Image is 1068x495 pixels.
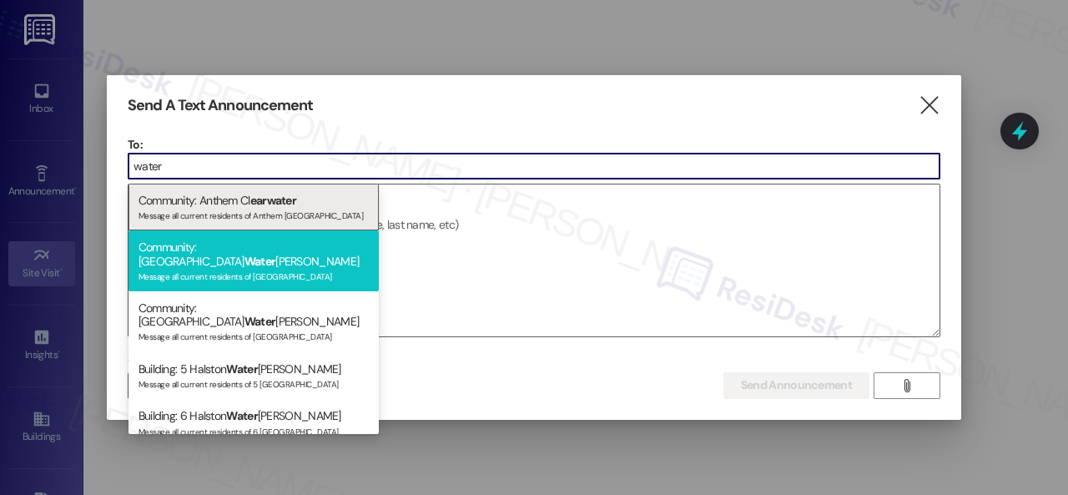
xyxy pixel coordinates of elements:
div: Message all current residents of Anthem [GEOGRAPHIC_DATA] [139,207,369,221]
i:  [918,97,940,114]
span: Water [226,408,258,423]
div: Message all current residents of [GEOGRAPHIC_DATA] [139,328,369,342]
button: Send Announcement [723,372,869,399]
span: Send Announcement [741,376,852,394]
span: earwater [250,193,296,208]
input: Type to select the units, buildings, or communities you want to message. (e.g. 'Unit 1A', 'Buildi... [128,154,940,179]
div: Building: 6 Halston [PERSON_NAME] [128,399,379,447]
span: Water [244,314,276,329]
p: To: [128,136,940,153]
div: Message all current residents of 5 [GEOGRAPHIC_DATA] [139,376,369,390]
div: Message all current residents of 6 [GEOGRAPHIC_DATA] [139,423,369,437]
div: Community: [GEOGRAPHIC_DATA] [PERSON_NAME] [128,291,379,352]
div: Message all current residents of [GEOGRAPHIC_DATA] [139,268,369,282]
i:  [900,379,913,392]
div: Community: [GEOGRAPHIC_DATA] [PERSON_NAME] [128,230,379,291]
h3: Send A Text Announcement [128,96,313,115]
div: Building: 5 Halston [PERSON_NAME] [128,352,379,400]
span: Water [226,361,258,376]
span: Water [244,254,276,269]
div: Community: Anthem Cl [128,184,379,231]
